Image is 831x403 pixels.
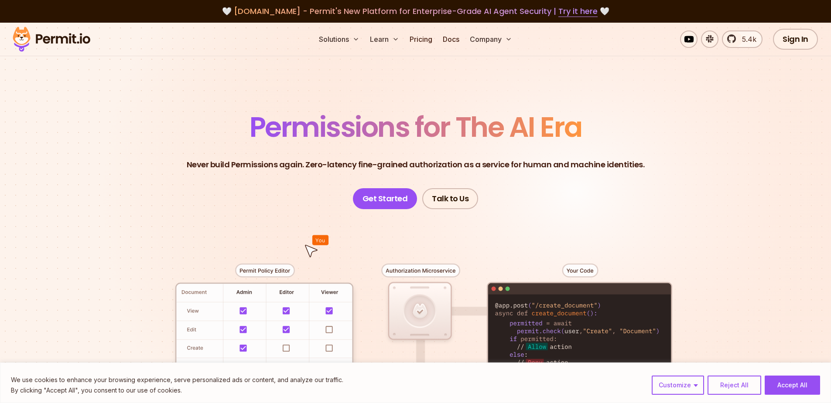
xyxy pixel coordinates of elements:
[11,375,343,385] p: We use cookies to enhance your browsing experience, serve personalized ads or content, and analyz...
[422,188,478,209] a: Talk to Us
[187,159,645,171] p: Never build Permissions again. Zero-latency fine-grained authorization as a service for human and...
[558,6,598,17] a: Try it here
[722,30,763,48] a: 5.4k
[652,376,704,395] button: Customize
[366,30,403,48] button: Learn
[21,5,810,17] div: 🤍 🤍
[466,30,516,48] button: Company
[773,29,818,50] a: Sign In
[9,24,94,54] img: Permit logo
[353,188,417,209] a: Get Started
[234,6,598,17] span: [DOMAIN_NAME] - Permit's New Platform for Enterprise-Grade AI Agent Security |
[765,376,820,395] button: Accept All
[708,376,761,395] button: Reject All
[315,30,363,48] button: Solutions
[11,385,343,396] p: By clicking "Accept All", you consent to our use of cookies.
[439,30,463,48] a: Docs
[406,30,436,48] a: Pricing
[250,108,582,146] span: Permissions for The AI Era
[737,34,756,44] span: 5.4k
